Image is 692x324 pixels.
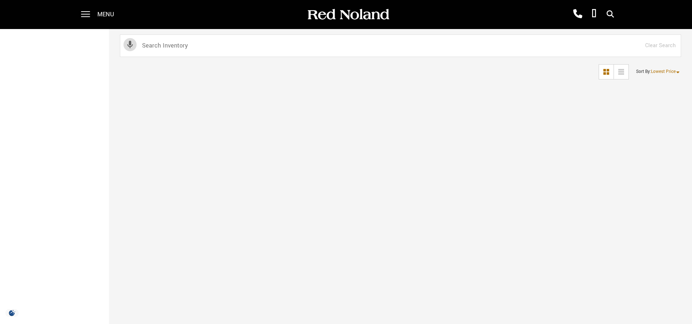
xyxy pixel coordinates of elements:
[306,8,390,21] img: Red Noland Auto Group
[636,69,651,75] span: Sort By :
[651,69,676,75] span: Lowest Price
[120,34,681,57] input: Search Inventory
[4,309,20,317] img: Opt-Out Icon
[4,309,20,317] section: Click to Open Cookie Consent Modal
[124,38,137,51] svg: Click to toggle on voice search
